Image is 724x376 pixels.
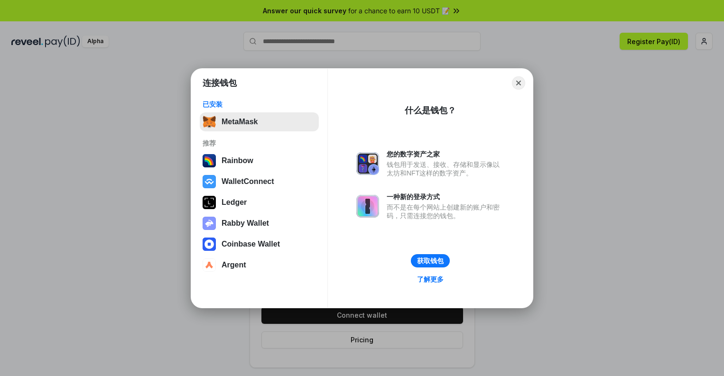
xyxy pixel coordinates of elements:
button: Ledger [200,193,319,212]
div: MetaMask [222,118,258,126]
div: 您的数字资产之家 [387,150,504,158]
img: svg+xml,%3Csvg%20xmlns%3D%22http%3A%2F%2Fwww.w3.org%2F2000%2Fsvg%22%20fill%3D%22none%22%20viewBox... [356,152,379,175]
button: Rabby Wallet [200,214,319,233]
button: Rainbow [200,151,319,170]
div: 钱包用于发送、接收、存储和显示像以太坊和NFT这样的数字资产。 [387,160,504,177]
div: Rainbow [222,156,253,165]
img: svg+xml,%3Csvg%20width%3D%2228%22%20height%3D%2228%22%20viewBox%3D%220%200%2028%2028%22%20fill%3D... [203,258,216,272]
button: WalletConnect [200,172,319,191]
img: svg+xml,%3Csvg%20width%3D%22120%22%20height%3D%22120%22%20viewBox%3D%220%200%20120%20120%22%20fil... [203,154,216,167]
a: 了解更多 [411,273,449,285]
img: svg+xml,%3Csvg%20xmlns%3D%22http%3A%2F%2Fwww.w3.org%2F2000%2Fsvg%22%20width%3D%2228%22%20height%3... [203,196,216,209]
div: Ledger [222,198,247,207]
h1: 连接钱包 [203,77,237,89]
div: Rabby Wallet [222,219,269,228]
div: 推荐 [203,139,316,147]
div: Argent [222,261,246,269]
img: svg+xml,%3Csvg%20width%3D%2228%22%20height%3D%2228%22%20viewBox%3D%220%200%2028%2028%22%20fill%3D... [203,238,216,251]
img: svg+xml,%3Csvg%20xmlns%3D%22http%3A%2F%2Fwww.w3.org%2F2000%2Fsvg%22%20fill%3D%22none%22%20viewBox... [356,195,379,218]
button: 获取钱包 [411,254,450,267]
button: MetaMask [200,112,319,131]
div: 一种新的登录方式 [387,193,504,201]
div: 已安装 [203,100,316,109]
div: WalletConnect [222,177,274,186]
div: 而不是在每个网站上创建新的账户和密码，只需连接您的钱包。 [387,203,504,220]
div: 获取钱包 [417,257,444,265]
img: svg+xml,%3Csvg%20width%3D%2228%22%20height%3D%2228%22%20viewBox%3D%220%200%2028%2028%22%20fill%3D... [203,175,216,188]
button: Argent [200,256,319,275]
div: 了解更多 [417,275,444,284]
button: Coinbase Wallet [200,235,319,254]
div: Coinbase Wallet [222,240,280,248]
img: svg+xml,%3Csvg%20fill%3D%22none%22%20height%3D%2233%22%20viewBox%3D%220%200%2035%2033%22%20width%... [203,115,216,128]
div: 什么是钱包？ [405,105,456,116]
img: svg+xml,%3Csvg%20xmlns%3D%22http%3A%2F%2Fwww.w3.org%2F2000%2Fsvg%22%20fill%3D%22none%22%20viewBox... [203,217,216,230]
button: Close [512,76,525,90]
